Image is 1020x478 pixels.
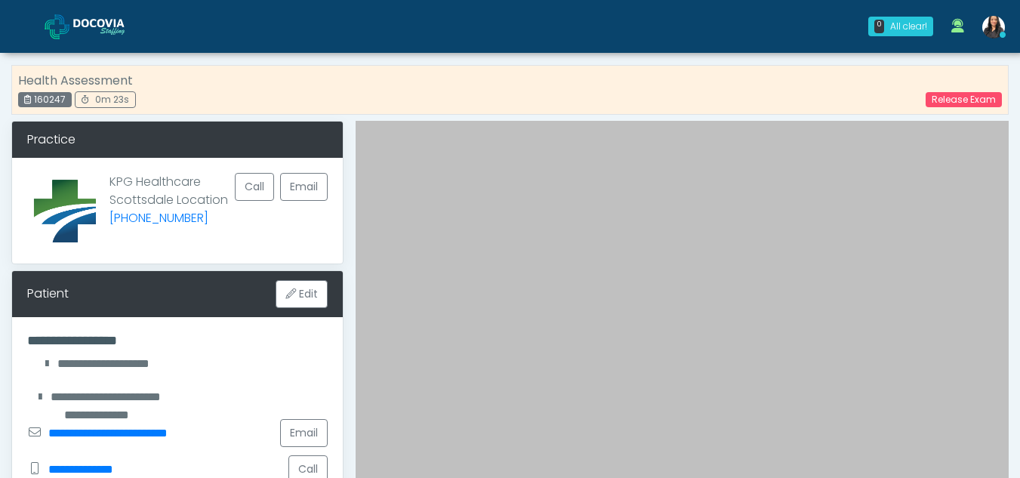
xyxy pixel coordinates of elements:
[18,92,72,107] div: 160247
[12,122,343,158] div: Practice
[280,419,328,447] a: Email
[45,14,69,39] img: Docovia
[859,11,942,42] a: 0 All clear!
[73,19,149,34] img: Docovia
[890,20,927,33] div: All clear!
[276,280,328,308] button: Edit
[27,285,69,303] div: Patient
[235,173,274,201] button: Call
[109,173,228,236] p: KPG Healthcare Scottsdale Location
[874,20,884,33] div: 0
[280,173,328,201] a: Email
[109,209,208,227] a: [PHONE_NUMBER]
[982,16,1005,39] img: Viral Patel
[45,2,149,51] a: Docovia
[27,173,103,248] img: Provider image
[18,72,133,89] strong: Health Assessment
[95,93,129,106] span: 0m 23s
[926,92,1002,107] a: Release Exam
